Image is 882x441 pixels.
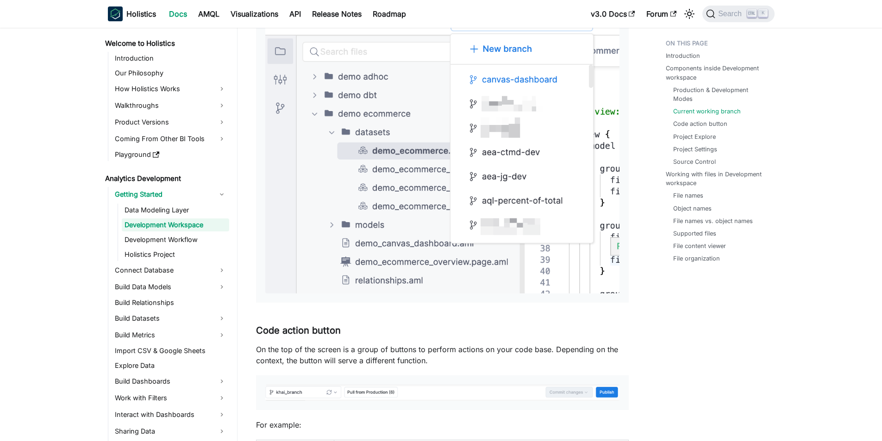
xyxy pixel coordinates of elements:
[367,6,412,21] a: Roadmap
[256,419,629,430] p: For example:
[112,359,229,372] a: Explore Data
[126,8,156,19] b: Holistics
[673,254,720,263] a: File organization
[666,51,700,60] a: Introduction
[193,6,225,21] a: AMQL
[666,170,769,187] a: Working with files in Development workspace
[112,263,229,278] a: Connect Database
[673,191,703,200] a: File names
[673,204,712,213] a: Object names
[112,187,229,202] a: Getting Started
[112,67,229,80] a: Our Philosophy
[99,28,238,441] nav: Docs sidebar
[673,157,716,166] a: Source Control
[112,374,229,389] a: Build Dashboards
[112,98,229,113] a: Walkthroughs
[108,6,156,21] a: HolisticsHolistics
[122,248,229,261] a: Holistics Project
[256,344,629,366] p: On the top of the screen is a group of buttons to perform actions on your code base. Depending on...
[112,344,229,357] a: Import CSV & Google Sheets
[682,6,697,21] button: Switch between dark and light mode (currently light mode)
[307,6,367,21] a: Release Notes
[585,6,641,21] a: v3.0 Docs
[122,204,229,217] a: Data Modeling Layer
[673,242,726,250] a: File content viewer
[673,119,727,128] a: Code action button
[758,9,768,18] kbd: K
[108,6,123,21] img: Holistics
[122,218,229,231] a: Development Workspace
[284,6,307,21] a: API
[122,233,229,246] a: Development Workflow
[112,52,229,65] a: Introduction
[102,37,229,50] a: Welcome to Holistics
[112,424,229,439] a: Sharing Data
[112,131,229,146] a: Coming From Other BI Tools
[265,385,619,401] img: code action button
[102,172,229,185] a: Analytics Development
[112,407,229,422] a: Interact with Dashboards
[112,328,229,342] a: Build Metrics
[641,6,682,21] a: Forum
[673,229,716,238] a: Supported files
[112,148,229,161] a: Playground
[225,6,284,21] a: Visualizations
[673,107,741,116] a: Current working branch
[163,6,193,21] a: Docs
[702,6,774,22] button: Search (Ctrl+K)
[715,10,747,18] span: Search
[112,81,229,96] a: How Holistics Works
[673,86,765,103] a: Production & Development Modes
[112,296,229,309] a: Build Relationships
[673,217,753,225] a: File names vs. object names
[673,145,717,154] a: Project Settings
[673,132,716,141] a: Project Explore
[666,64,769,81] a: Components inside Development workspace
[256,325,629,336] h3: Code action button
[112,280,229,294] a: Build Data Models
[265,6,619,293] img: Studio Branches
[112,391,229,405] a: Work with Filters
[112,115,229,130] a: Product Versions
[112,311,229,326] a: Build Datasets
